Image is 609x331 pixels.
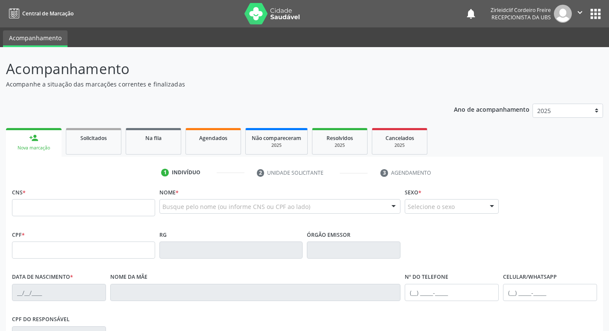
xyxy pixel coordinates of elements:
[405,271,448,284] label: Nº do Telefone
[307,228,350,242] label: Órgão emissor
[161,169,169,176] div: 1
[554,5,572,23] img: img
[159,186,179,199] label: Nome
[378,142,421,149] div: 2025
[145,134,162,142] span: Na fila
[12,284,106,301] input: __/__/____
[172,169,200,176] div: Indivíduo
[408,202,455,211] span: Selecione o sexo
[29,133,38,143] div: person_add
[503,284,597,301] input: (__) _____-_____
[110,271,147,284] label: Nome da mãe
[3,30,68,47] a: Acompanhamento
[405,284,499,301] input: (__) _____-_____
[12,271,73,284] label: Data de nascimento
[6,6,74,21] a: Central de Marcação
[12,186,26,199] label: CNS
[199,134,227,142] span: Agendados
[465,8,477,20] button: notifications
[6,80,424,89] p: Acompanhe a situação das marcações correntes e finalizadas
[12,313,70,326] label: CPF do responsável
[162,202,310,211] span: Busque pelo nome (ou informe CNS ou CPF ao lado)
[575,8,585,17] i: 
[12,228,25,242] label: CPF
[22,10,74,17] span: Central de Marcação
[252,142,301,149] div: 2025
[491,6,551,14] div: Zirleidclif Cordeiro Freire
[6,58,424,80] p: Acompanhamento
[385,134,414,142] span: Cancelados
[405,186,421,199] label: Sexo
[588,6,603,21] button: apps
[80,134,107,142] span: Solicitados
[159,228,167,242] label: RG
[454,104,530,114] p: Ano de acompanhamento
[503,271,557,284] label: Celular/WhatsApp
[327,134,353,142] span: Resolvidos
[491,14,551,21] span: Recepcionista da UBS
[252,134,301,142] span: Não compareceram
[12,145,56,151] div: Nova marcação
[318,142,361,149] div: 2025
[572,5,588,23] button: 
